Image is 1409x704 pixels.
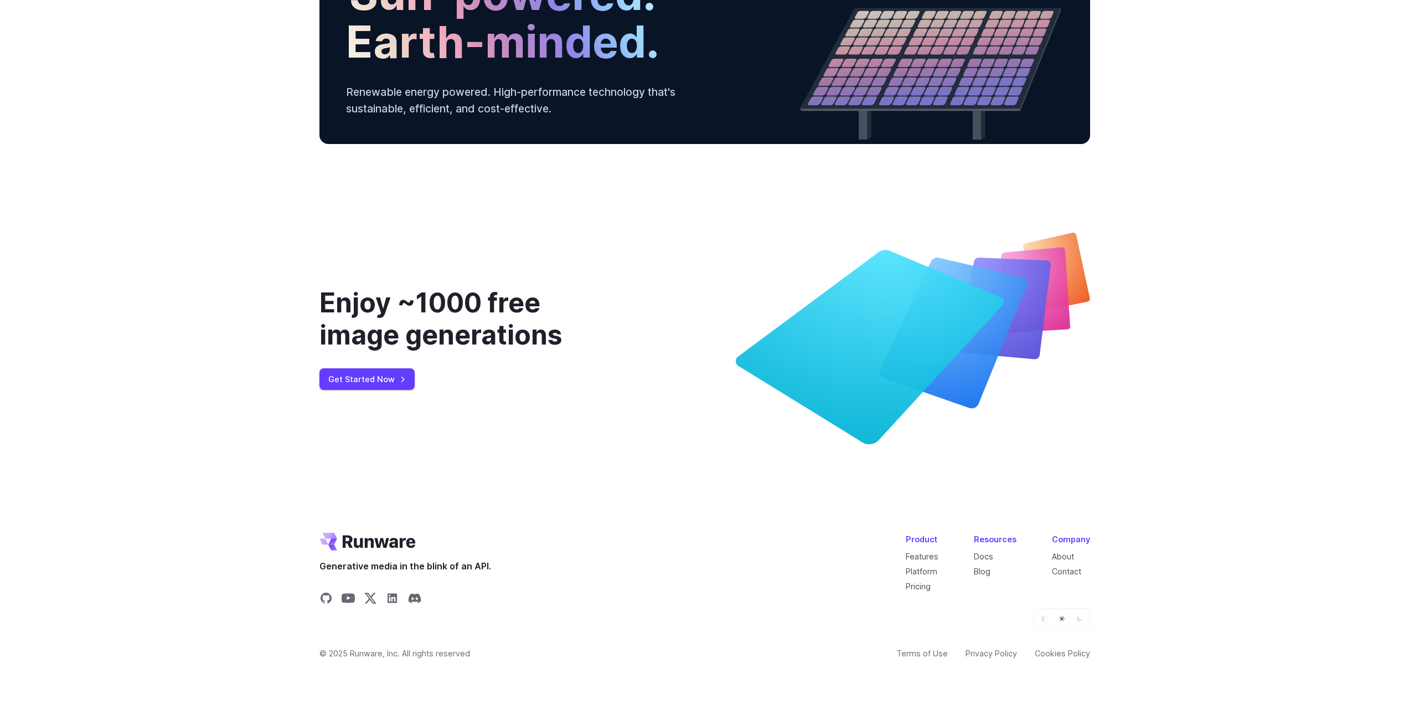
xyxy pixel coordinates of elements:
ul: Theme selector [1034,608,1090,629]
a: Share on X [364,592,377,608]
div: Product [906,533,938,546]
button: Default [1036,611,1052,626]
button: Dark [1072,611,1087,626]
a: Blog [974,567,990,576]
a: Privacy Policy [966,647,1017,660]
a: Terms of Use [896,647,948,660]
span: © 2025 Runware, Inc. All rights reserved [319,647,470,660]
a: Pricing [906,582,931,591]
a: Contact [1052,567,1081,576]
a: Share on LinkedIn [386,592,399,608]
a: Features [906,552,938,561]
a: Share on Discord [408,592,421,608]
p: Renewable energy powered. High-performance technology that's sustainable, efficient, and cost-eff... [346,84,705,117]
div: Company [1052,533,1090,546]
a: Go to / [319,533,416,551]
span: Generative media in the blink of an API. [319,559,491,574]
button: Light [1054,611,1070,626]
a: Cookies Policy [1035,647,1090,660]
div: Resources [974,533,1016,546]
div: Enjoy ~1000 free image generations [319,287,621,351]
a: Share on YouTube [342,592,355,608]
a: Platform [906,567,937,576]
a: About [1052,552,1074,561]
a: Docs [974,552,993,561]
a: Get Started Now [319,368,415,390]
a: Share on GitHub [319,592,333,608]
